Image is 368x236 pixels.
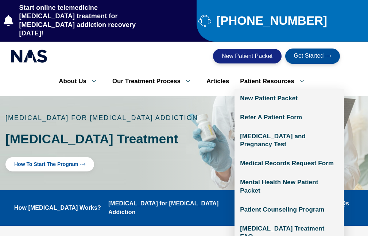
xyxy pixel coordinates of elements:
[235,154,344,173] a: Medical Records Request Form
[5,157,94,171] a: How to Start the program
[235,200,344,219] a: Patient Counseling Program
[14,204,101,212] a: How [MEDICAL_DATA] Works?
[53,74,107,89] a: About Us
[201,74,235,89] a: Articles
[18,4,154,38] span: Start online telemedicine [MEDICAL_DATA] treatment for [MEDICAL_DATA] addiction recovery [DATE]!
[235,127,344,154] a: [MEDICAL_DATA] and Pregnancy Test
[213,49,282,63] a: New Patient Packet
[285,49,340,64] a: Get Started
[11,48,47,65] img: national addiction specialists online suboxone clinic - logo
[5,157,221,171] div: click here to start suboxone treatment program
[107,74,201,89] a: Our Treatment Process
[5,115,221,121] p: [MEDICAL_DATA] for [MEDICAL_DATA] addiction
[108,199,245,217] a: [MEDICAL_DATA] for [MEDICAL_DATA] Addiction
[14,162,78,167] span: How to Start the program
[214,17,327,25] span: [PHONE_NUMBER]
[235,89,344,108] a: New Patient Packet
[294,53,324,59] span: Get Started
[235,173,344,200] a: Mental Health New Patient Packet
[198,14,364,27] a: [PHONE_NUMBER]
[235,74,314,89] a: Patient Resources
[235,108,344,127] a: Refer A Patient Form
[4,4,154,38] a: Start online telemedicine [MEDICAL_DATA] treatment for [MEDICAL_DATA] addiction recovery [DATE]!
[5,132,221,146] h1: [MEDICAL_DATA] Treatment
[222,53,273,59] span: New Patient Packet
